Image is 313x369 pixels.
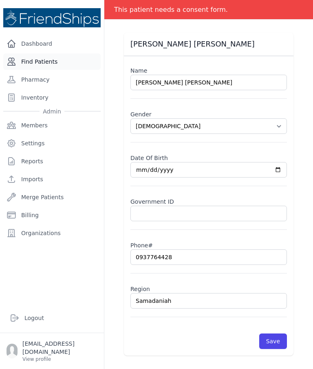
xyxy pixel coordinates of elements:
[3,189,101,205] a: Merge Patients
[3,171,101,187] a: Imports
[130,63,287,75] label: Name
[3,135,101,151] a: Settings
[3,153,101,169] a: Reports
[3,8,101,27] img: Medical Missions EMR
[3,71,101,88] a: Pharmacy
[40,107,64,116] span: Admin
[3,53,101,70] a: Find Patients
[130,39,287,49] h3: [PERSON_NAME] [PERSON_NAME]
[7,340,97,362] a: [EMAIL_ADDRESS][DOMAIN_NAME] View profile
[259,333,287,349] button: Save
[130,238,287,249] label: Phone#
[3,225,101,241] a: Organizations
[3,89,101,106] a: Inventory
[22,340,97,356] p: [EMAIL_ADDRESS][DOMAIN_NAME]
[3,36,101,52] a: Dashboard
[130,282,287,293] label: Region
[22,356,97,362] p: View profile
[130,107,287,118] label: Gender
[3,117,101,133] a: Members
[3,207,101,223] a: Billing
[130,151,287,162] label: Date Of Birth
[7,310,97,326] a: Logout
[130,194,287,206] label: Government ID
